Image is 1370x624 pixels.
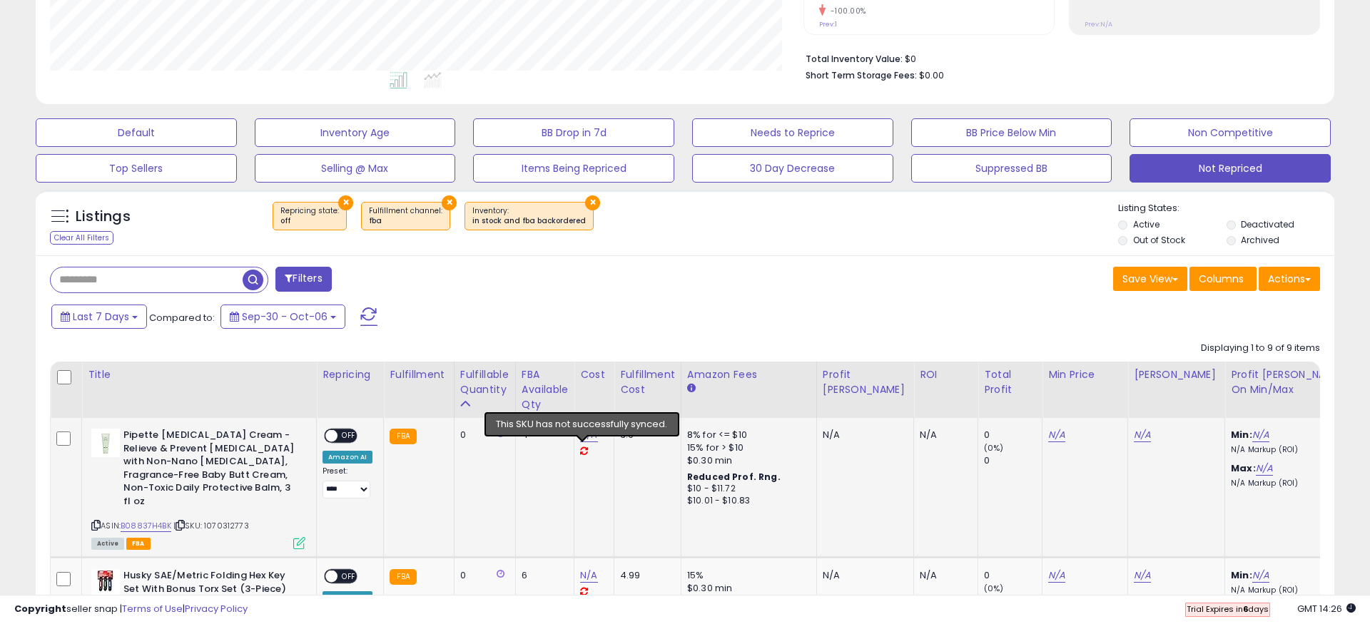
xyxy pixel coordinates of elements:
[50,231,113,245] div: Clear All Filters
[1252,428,1269,442] a: N/A
[1113,267,1187,291] button: Save View
[91,429,120,457] img: 21O8ean+p9L._SL40_.jpg
[984,367,1036,397] div: Total Profit
[522,429,563,441] div: 4
[73,310,129,324] span: Last 7 Days
[687,569,806,582] div: 15%
[806,49,1309,66] li: $0
[275,267,331,292] button: Filters
[984,442,1004,454] small: (0%)
[687,441,806,454] div: 15% for > $10
[123,429,297,511] b: Pipette [MEDICAL_DATA] Cream - Relieve & Prevent [MEDICAL_DATA] with Non-Nano [MEDICAL_DATA], Fra...
[1048,367,1122,382] div: Min Price
[255,154,456,183] button: Selling @ Max
[338,195,353,210] button: ×
[390,367,447,382] div: Fulfillment
[460,429,504,441] div: 0
[242,310,328,324] span: Sep-30 - Oct-06
[91,429,305,548] div: ASIN:
[687,495,806,507] div: $10.01 - $10.83
[369,216,442,226] div: fba
[1297,602,1356,615] span: 2025-10-14 14:26 GMT
[823,367,908,397] div: Profit [PERSON_NAME]
[1085,20,1112,29] small: Prev: N/A
[687,454,806,467] div: $0.30 min
[1199,272,1244,286] span: Columns
[91,569,120,595] img: 41ZV9wcxBIL._SL40_.jpg
[1243,603,1248,615] b: 6
[76,207,131,227] h5: Listings
[1134,568,1151,583] a: N/A
[473,118,674,147] button: BB Drop in 7d
[819,20,837,29] small: Prev: 1
[369,205,442,227] span: Fulfillment channel :
[323,367,377,382] div: Repricing
[1231,367,1354,397] div: Profit [PERSON_NAME] on Min/Max
[911,154,1112,183] button: Suppressed BB
[620,429,670,441] div: 3.9
[687,382,696,395] small: Amazon Fees.
[1225,362,1361,418] th: The percentage added to the cost of goods (COGS) that forms the calculator for Min & Max prices.
[984,429,1042,441] div: 0
[323,466,372,498] div: Preset:
[984,454,1042,467] div: 0
[984,569,1042,582] div: 0
[1130,118,1331,147] button: Non Competitive
[1241,218,1294,230] label: Deactivated
[220,305,345,329] button: Sep-30 - Oct-06
[580,367,608,382] div: Cost
[390,429,416,444] small: FBA
[121,520,171,532] a: B08837H4BK
[823,569,903,582] div: N/A
[920,429,967,441] div: N/A
[1256,461,1273,476] a: N/A
[460,569,504,582] div: 0
[911,118,1112,147] button: BB Price Below Min
[580,428,597,442] a: N/A
[1118,202,1334,215] p: Listing States:
[173,520,249,531] span: | SKU: 1070312773
[36,154,237,183] button: Top Sellers
[280,205,339,227] span: Repricing state :
[687,367,811,382] div: Amazon Fees
[1231,461,1256,475] b: Max:
[338,430,360,442] span: OFF
[692,118,893,147] button: Needs to Reprice
[1241,234,1279,246] label: Archived
[122,602,183,615] a: Terms of Use
[323,451,372,464] div: Amazon AI
[920,367,972,382] div: ROI
[826,6,866,16] small: -100.00%
[1259,267,1320,291] button: Actions
[473,154,674,183] button: Items Being Repriced
[460,367,509,397] div: Fulfillable Quantity
[580,568,597,583] a: N/A
[1189,267,1257,291] button: Columns
[522,569,563,582] div: 6
[1134,367,1219,382] div: [PERSON_NAME]
[472,216,586,226] div: in stock and fba backordered
[1130,154,1331,183] button: Not Repriced
[185,602,248,615] a: Privacy Policy
[585,195,600,210] button: ×
[620,367,675,397] div: Fulfillment Cost
[1231,479,1349,489] p: N/A Markup (ROI)
[126,538,151,550] span: FBA
[14,603,248,616] div: seller snap | |
[823,429,903,441] div: N/A
[1187,603,1269,615] span: Trial Expires in days
[1201,342,1320,355] div: Displaying 1 to 9 of 9 items
[88,367,310,382] div: Title
[36,118,237,147] button: Default
[1231,568,1252,582] b: Min:
[390,569,416,585] small: FBA
[91,538,124,550] span: All listings currently available for purchase on Amazon
[14,602,66,615] strong: Copyright
[1134,428,1151,442] a: N/A
[149,311,215,324] span: Compared to:
[338,571,360,583] span: OFF
[255,118,456,147] button: Inventory Age
[919,68,944,82] span: $0.00
[442,195,457,210] button: ×
[687,471,781,483] b: Reduced Prof. Rng.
